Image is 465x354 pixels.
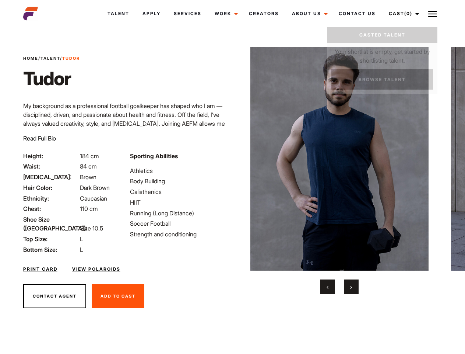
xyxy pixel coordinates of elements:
[331,69,433,90] a: Browse Talent
[80,163,97,170] span: 84 cm
[23,67,80,90] h1: Tudor
[62,56,80,61] strong: Tudor
[72,266,120,273] a: View Polaroids
[23,152,78,160] span: Height:
[130,230,228,239] li: Strength and conditioning
[130,166,228,175] li: Athletics
[23,204,78,213] span: Chest:
[327,43,437,65] p: Your shortlist is empty, get started by shortlisting talent.
[327,27,437,43] a: Casted Talent
[130,209,228,218] li: Running (Long Distance)
[23,134,56,143] button: Read Full Bio
[23,183,78,192] span: Hair Color:
[208,4,242,24] a: Work
[130,187,228,196] li: Calisthenics
[23,162,78,171] span: Waist:
[92,284,144,309] button: Add To Cast
[23,215,78,233] span: Shoe Size ([GEOGRAPHIC_DATA]):
[80,246,83,253] span: L
[130,219,228,228] li: Soccer Football
[242,4,285,24] a: Creators
[23,266,57,273] a: Print Card
[350,283,352,291] span: Next
[80,225,103,232] span: Size 10.5
[80,184,110,191] span: Dark Brown
[23,135,56,142] span: Read Full Bio
[101,4,136,24] a: Talent
[23,173,78,181] span: [MEDICAL_DATA]:
[428,10,437,18] img: Burger icon
[285,4,332,24] a: About Us
[130,198,228,207] li: HIIT
[136,4,167,24] a: Apply
[23,101,228,146] p: My background as a professional football goalkeeper has shaped who I am — disciplined, driven, an...
[80,152,99,160] span: 184 cm
[404,11,412,16] span: (0)
[23,56,38,61] a: Home
[167,4,208,24] a: Services
[332,4,382,24] a: Contact Us
[80,173,96,181] span: Brown
[130,177,228,185] li: Body Building
[101,294,135,299] span: Add To Cast
[23,55,80,62] span: / /
[327,283,328,291] span: Previous
[130,152,178,160] strong: Sporting Abilities
[80,235,83,243] span: L
[80,195,107,202] span: Caucasian
[23,284,86,309] button: Contact Agent
[80,205,98,212] span: 110 cm
[40,56,60,61] a: Talent
[23,245,78,254] span: Bottom Size:
[23,6,38,21] img: cropped-aefm-brand-fav-22-square.png
[382,4,423,24] a: Cast(0)
[23,194,78,203] span: Ethnicity:
[23,235,78,243] span: Top Size:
